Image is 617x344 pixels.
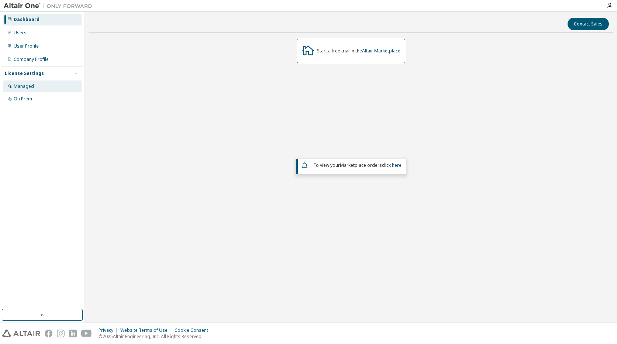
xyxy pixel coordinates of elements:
div: Dashboard [14,17,39,23]
a: Altair Marketplace [362,48,400,54]
img: youtube.svg [81,330,92,337]
img: facebook.svg [45,330,52,337]
em: Marketplace orders [340,162,382,168]
img: altair_logo.svg [2,330,40,337]
div: Company Profile [14,56,49,62]
a: here [392,162,401,168]
div: Cookie Consent [175,327,213,333]
img: instagram.svg [57,330,65,337]
p: © 2025 Altair Engineering, Inc. All Rights Reserved. [99,333,213,340]
span: To view your click [313,162,401,168]
div: Privacy [99,327,120,333]
div: Website Terms of Use [120,327,175,333]
img: Altair One [4,2,96,10]
div: Managed [14,83,34,89]
button: Contact Sales [568,18,609,30]
div: License Settings [5,70,44,76]
div: Start a free trial in the [317,48,400,54]
div: On Prem [14,96,32,102]
div: User Profile [14,43,39,49]
div: Users [14,30,27,36]
img: linkedin.svg [69,330,77,337]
